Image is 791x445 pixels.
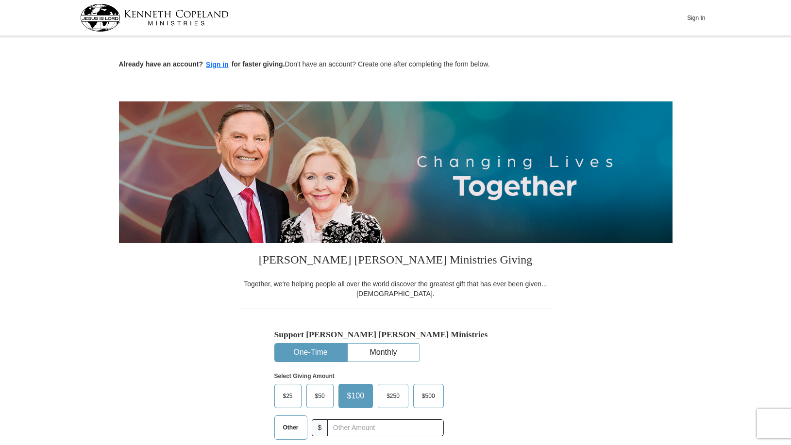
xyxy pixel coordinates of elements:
[312,419,328,436] span: $
[278,389,298,403] span: $25
[80,4,229,32] img: kcm-header-logo.svg
[342,389,370,403] span: $100
[274,330,517,340] h5: Support [PERSON_NAME] [PERSON_NAME] Ministries
[274,373,335,379] strong: Select Giving Amount
[238,279,554,298] div: Together, we're helping people all over the world discover the greatest gift that has ever been g...
[119,60,285,68] strong: Already have an account? for faster giving.
[275,344,347,362] button: One-Time
[327,419,443,436] input: Other Amount
[119,59,673,70] p: Don't have an account? Create one after completing the form below.
[238,243,554,279] h3: [PERSON_NAME] [PERSON_NAME] Ministries Giving
[310,389,330,403] span: $50
[682,10,711,25] button: Sign In
[278,420,303,435] span: Other
[203,59,232,70] button: Sign in
[417,389,440,403] span: $500
[348,344,420,362] button: Monthly
[382,389,404,403] span: $250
